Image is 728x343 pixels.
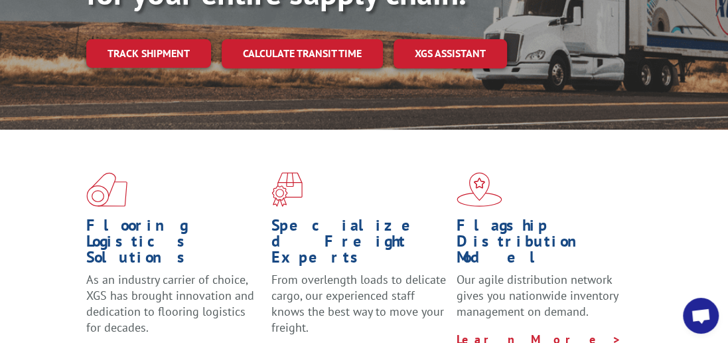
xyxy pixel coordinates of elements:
a: XGS ASSISTANT [394,39,507,68]
a: Track shipment [86,39,211,67]
img: xgs-icon-flagship-distribution-model-red [457,172,502,207]
a: Calculate transit time [222,39,383,68]
span: As an industry carrier of choice, XGS has brought innovation and dedication to flooring logistics... [86,272,254,334]
h1: Flagship Distribution Model [457,217,632,272]
span: Our agile distribution network gives you nationwide inventory management on demand. [457,272,618,319]
h1: Specialized Freight Experts [271,217,447,272]
div: Open chat [683,298,719,334]
img: xgs-icon-focused-on-flooring-red [271,172,303,207]
img: xgs-icon-total-supply-chain-intelligence-red [86,172,127,207]
h1: Flooring Logistics Solutions [86,217,261,272]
